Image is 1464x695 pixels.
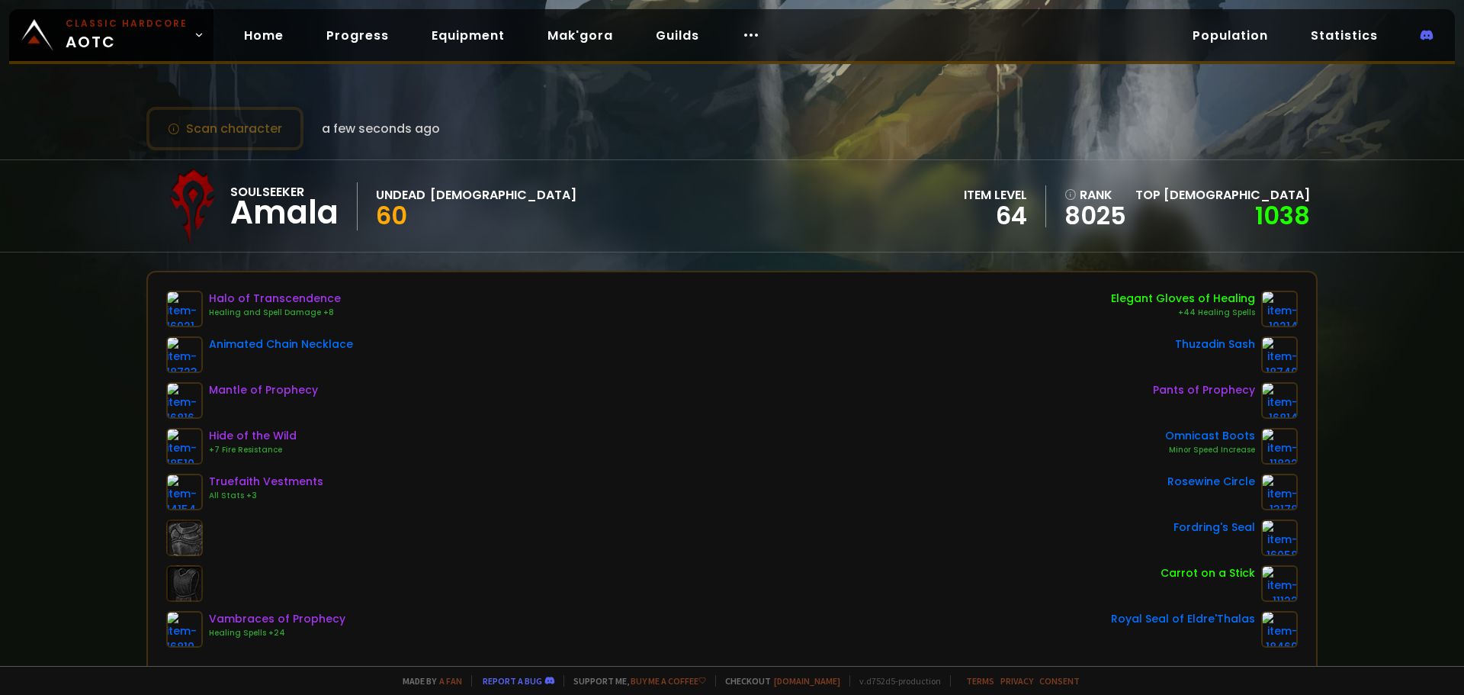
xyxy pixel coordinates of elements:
[66,17,188,31] small: Classic Hardcore
[232,20,296,51] a: Home
[146,107,303,150] button: Scan character
[1261,520,1298,556] img: item-16058
[209,291,341,307] div: Halo of Transcendence
[1261,336,1298,373] img: item-18740
[774,675,840,687] a: [DOMAIN_NAME]
[964,185,1027,204] div: item level
[209,627,345,639] div: Healing Spells +24
[1165,444,1255,456] div: Minor Speed Increase
[1261,428,1298,465] img: item-11822
[1261,565,1298,602] img: item-11122
[1064,204,1126,227] a: 8025
[209,444,297,456] div: +7 Fire Resistance
[1161,565,1255,581] div: Carrot on a Stick
[1167,474,1255,490] div: Rosewine Circle
[166,611,203,648] img: item-16819
[1255,198,1310,233] a: 1038
[1180,20,1280,51] a: Population
[1111,307,1255,319] div: +44 Healing Spells
[1064,185,1126,204] div: rank
[209,336,353,352] div: Animated Chain Necklace
[322,119,440,138] span: a few seconds ago
[209,490,323,502] div: All Stats +3
[1299,20,1390,51] a: Statistics
[1173,520,1255,536] div: Fordring's Seal
[1153,382,1255,398] div: Pants of Prophecy
[483,675,542,687] a: Report a bug
[631,675,706,687] a: Buy me a coffee
[1111,611,1255,627] div: Royal Seal of Eldre'Thalas
[166,291,203,327] img: item-16921
[314,20,401,51] a: Progress
[964,204,1027,227] div: 64
[393,675,462,687] span: Made by
[966,675,994,687] a: Terms
[644,20,711,51] a: Guilds
[209,611,345,627] div: Vambraces of Prophecy
[166,428,203,465] img: item-18510
[209,428,297,444] div: Hide of the Wild
[1164,186,1310,204] span: [DEMOGRAPHIC_DATA]
[1261,611,1298,648] img: item-18469
[1039,675,1080,687] a: Consent
[209,474,323,490] div: Truefaith Vestments
[1000,675,1033,687] a: Privacy
[1261,291,1298,327] img: item-10214
[66,17,188,53] span: AOTC
[166,336,203,373] img: item-18723
[715,675,840,687] span: Checkout
[166,474,203,510] img: item-14154
[849,675,941,687] span: v. d752d5 - production
[209,382,318,398] div: Mantle of Prophecy
[1261,474,1298,510] img: item-13178
[563,675,706,687] span: Support me,
[1165,428,1255,444] div: Omnicast Boots
[1135,185,1310,204] div: Top
[230,182,339,201] div: Soulseeker
[1175,336,1255,352] div: Thuzadin Sash
[439,675,462,687] a: a fan
[9,9,213,61] a: Classic HardcoreAOTC
[419,20,517,51] a: Equipment
[1111,291,1255,307] div: Elegant Gloves of Healing
[535,20,625,51] a: Mak'gora
[1261,382,1298,419] img: item-16814
[209,307,341,319] div: Healing and Spell Damage +8
[376,185,425,204] div: Undead
[166,382,203,419] img: item-16816
[376,198,407,233] span: 60
[230,201,339,224] div: Amala
[430,185,576,204] div: [DEMOGRAPHIC_DATA]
